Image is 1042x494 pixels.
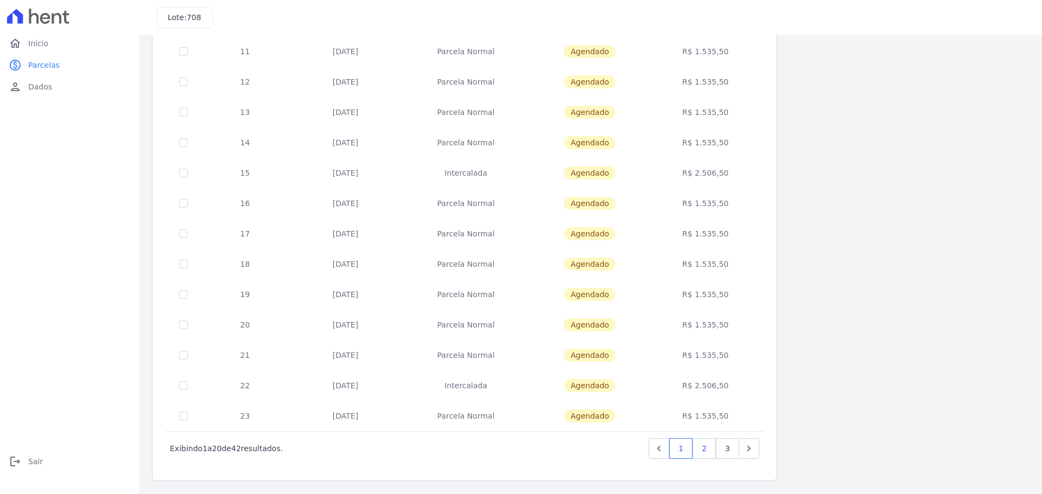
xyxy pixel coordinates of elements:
[402,249,530,279] td: Parcela Normal
[4,451,135,472] a: logoutSair
[564,409,615,422] span: Agendado
[170,443,283,454] p: Exibindo a de resultados.
[564,106,615,119] span: Agendado
[28,81,52,92] span: Dados
[289,36,402,67] td: [DATE]
[716,438,739,459] a: 3
[28,456,43,467] span: Sair
[289,249,402,279] td: [DATE]
[669,438,692,459] a: 1
[564,75,615,88] span: Agendado
[4,33,135,54] a: homeInício
[402,188,530,219] td: Parcela Normal
[231,444,241,453] span: 42
[289,219,402,249] td: [DATE]
[9,59,22,72] i: paid
[9,37,22,50] i: home
[650,219,761,249] td: R$ 1.535,50
[4,76,135,98] a: personDados
[649,438,669,459] a: Previous
[564,227,615,240] span: Agendado
[564,379,615,392] span: Agendado
[564,258,615,271] span: Agendado
[650,401,761,431] td: R$ 1.535,50
[289,310,402,340] td: [DATE]
[201,249,289,279] td: 18
[289,188,402,219] td: [DATE]
[564,136,615,149] span: Agendado
[564,166,615,179] span: Agendado
[402,158,530,188] td: Intercalada
[402,340,530,370] td: Parcela Normal
[4,54,135,76] a: paidParcelas
[402,401,530,431] td: Parcela Normal
[201,219,289,249] td: 17
[650,370,761,401] td: R$ 2.506,50
[201,279,289,310] td: 19
[650,279,761,310] td: R$ 1.535,50
[201,97,289,127] td: 13
[201,310,289,340] td: 20
[201,36,289,67] td: 11
[692,438,716,459] a: 2
[650,188,761,219] td: R$ 1.535,50
[650,67,761,97] td: R$ 1.535,50
[402,219,530,249] td: Parcela Normal
[201,188,289,219] td: 16
[9,80,22,93] i: person
[402,279,530,310] td: Parcela Normal
[289,340,402,370] td: [DATE]
[187,13,201,22] span: 708
[201,340,289,370] td: 21
[650,340,761,370] td: R$ 1.535,50
[201,67,289,97] td: 12
[202,444,207,453] span: 1
[289,97,402,127] td: [DATE]
[650,158,761,188] td: R$ 2.506,50
[212,444,222,453] span: 20
[289,279,402,310] td: [DATE]
[402,67,530,97] td: Parcela Normal
[564,349,615,362] span: Agendado
[402,370,530,401] td: Intercalada
[650,127,761,158] td: R$ 1.535,50
[564,318,615,331] span: Agendado
[289,67,402,97] td: [DATE]
[650,36,761,67] td: R$ 1.535,50
[289,370,402,401] td: [DATE]
[739,438,759,459] a: Next
[564,288,615,301] span: Agendado
[650,249,761,279] td: R$ 1.535,50
[402,127,530,158] td: Parcela Normal
[402,97,530,127] td: Parcela Normal
[564,45,615,58] span: Agendado
[402,310,530,340] td: Parcela Normal
[402,36,530,67] td: Parcela Normal
[650,310,761,340] td: R$ 1.535,50
[201,370,289,401] td: 22
[289,158,402,188] td: [DATE]
[168,12,201,23] h3: Lote:
[28,38,48,49] span: Início
[564,197,615,210] span: Agendado
[201,158,289,188] td: 15
[28,60,60,70] span: Parcelas
[650,97,761,127] td: R$ 1.535,50
[289,401,402,431] td: [DATE]
[9,455,22,468] i: logout
[289,127,402,158] td: [DATE]
[201,127,289,158] td: 14
[201,401,289,431] td: 23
